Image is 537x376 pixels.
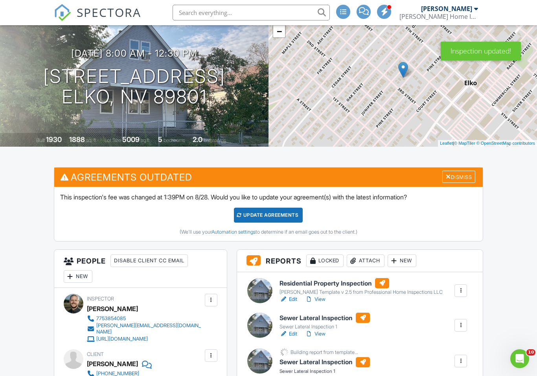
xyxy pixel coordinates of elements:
h3: Agreements Outdated [54,168,483,187]
div: Update Agreements [234,208,303,223]
div: Attach [347,254,384,267]
h6: Sewer Lateral Inspection [280,357,370,367]
h6: Residential Property Inspection [280,278,443,288]
a: Leaflet [440,141,453,146]
a: View [305,330,326,338]
div: [PERSON_NAME] [421,5,472,13]
span: Lot Size [105,137,121,143]
a: [PERSON_NAME][EMAIL_ADDRESS][DOMAIN_NAME] [87,323,203,335]
span: Inspector [87,296,114,302]
div: 5009 [122,135,140,144]
div: [URL][DOMAIN_NAME] [96,336,148,342]
span: bedrooms [164,137,185,143]
img: The Best Home Inspection Software - Spectora [54,4,71,21]
div: Locked [306,254,344,267]
h3: [DATE] 8:00 am - 12:30 pm [71,48,197,59]
div: [PERSON_NAME] [87,358,138,370]
a: Edit [280,330,297,338]
div: 1888 [69,135,85,144]
div: 2.0 [193,135,202,144]
h1: [STREET_ADDRESS] Elko, NV 89801 [43,66,225,108]
h3: Reports [237,250,483,272]
h6: Sewer Lateral Inspection [280,313,370,323]
span: sq.ft. [141,137,151,143]
span: SPECTORA [77,4,141,20]
div: New [388,254,416,267]
a: 7753854085 [87,315,203,323]
span: 10 [526,349,535,356]
img: loading-93afd81d04378562ca97960a6d0abf470c8f8241ccf6a1b4da771bf876922d1b.gif [280,347,289,357]
div: Disable Client CC Email [110,254,188,267]
div: Sewer Lateral Inspection 1 [280,368,370,375]
div: [PERSON_NAME][EMAIL_ADDRESS][DOMAIN_NAME] [96,323,203,335]
a: © MapTiler [454,141,475,146]
a: Automation settings [211,229,256,235]
a: Zoom out [273,26,285,37]
h3: People [54,250,227,288]
a: Sewer Lateral Inspection Sewer Lateral Inspection 1 [280,313,370,330]
iframe: Intercom live chat [510,349,529,368]
div: Inspection updated! [441,42,521,61]
a: [URL][DOMAIN_NAME] [87,335,203,343]
div: Sewer Lateral Inspection 1 [280,324,370,330]
div: 1930 [46,135,62,144]
div: This inspection's fee was changed at 1:39PM on 8/28. Would you like to update your agreement(s) w... [54,187,483,241]
div: Building report from template... [291,349,358,356]
span: Built [36,137,45,143]
div: [PERSON_NAME] [87,303,138,315]
div: | [438,140,537,147]
div: Geiger Home Inspections [399,13,478,20]
div: Dismiss [442,171,475,183]
a: Edit [280,295,297,303]
div: 5 [158,135,162,144]
a: View [305,295,326,303]
a: Residential Property Inspection [PERSON_NAME] Template v 2.5 from Professional Home Inspections LLC [280,278,443,295]
div: [PERSON_NAME] Template v 2.5 from Professional Home Inspections LLC [280,289,443,295]
div: (We'll use your to determine if an email goes out to the client.) [60,229,477,235]
input: Search everything... [173,5,330,20]
div: 7753854085 [96,315,126,322]
a: © OpenStreetMap contributors [476,141,535,146]
div: New [64,270,92,283]
a: SPECTORA [54,11,141,27]
span: Client [87,351,104,357]
span: sq. ft. [86,137,97,143]
span: bathrooms [204,137,226,143]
